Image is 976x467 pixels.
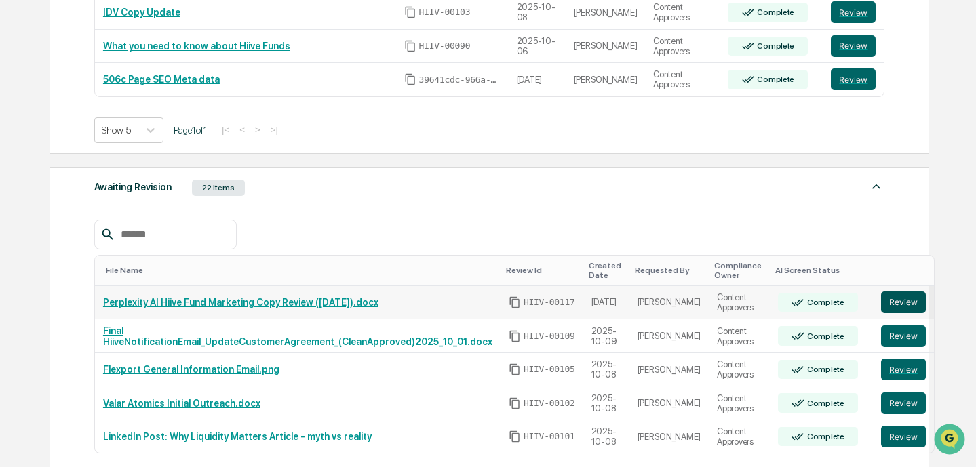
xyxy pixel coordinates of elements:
a: LinkedIn Post: Why Liquidity Matters Article - myth vs reality [103,431,372,442]
div: Complete [804,298,844,307]
td: Content Approvers [709,319,770,353]
td: 2025-10-08 [583,353,629,387]
td: [PERSON_NAME] [629,386,709,420]
td: Content Approvers [645,30,720,64]
a: 🔎Data Lookup [8,191,91,216]
span: Data Lookup [27,197,85,210]
a: 🖐️Preclearance [8,165,93,190]
div: Complete [804,432,844,441]
span: Copy Id [509,397,521,409]
td: 2025-10-09 [583,319,629,353]
span: Copy Id [509,430,521,443]
span: Preclearance [27,171,87,184]
span: HIIV-00109 [524,331,575,342]
span: Page 1 of 1 [174,125,208,136]
div: 22 Items [192,180,245,196]
span: HIIV-00102 [524,398,575,409]
span: HIIV-00103 [419,7,471,18]
td: Content Approvers [709,353,770,387]
a: 🗄️Attestations [93,165,174,190]
button: Review [881,325,926,347]
p: How can we help? [14,28,247,50]
td: [PERSON_NAME] [566,30,646,64]
td: Content Approvers [709,286,770,320]
span: HIIV-00117 [524,297,575,308]
button: Review [881,392,926,414]
button: < [235,124,249,136]
div: Toggle SortBy [589,261,624,280]
button: Review [831,1,876,23]
span: HIIV-00090 [419,41,471,52]
td: Content Approvers [709,420,770,453]
span: Copy Id [509,363,521,375]
button: Review [881,359,926,380]
div: Toggle SortBy [884,266,929,275]
button: Review [881,291,926,313]
td: [DATE] [583,286,629,320]
button: Review [831,35,876,57]
button: >| [267,124,282,136]
div: We're available if you need us! [46,117,172,128]
a: Perplexity AI Hiive Fund Marketing Copy Review ([DATE]).docx [103,297,378,308]
button: Review [881,426,926,447]
td: [PERSON_NAME] [629,353,709,387]
td: [PERSON_NAME] [629,319,709,353]
div: 🗄️ [98,172,109,183]
button: > [251,124,265,136]
span: Attestations [112,171,168,184]
div: Complete [804,331,844,341]
td: [PERSON_NAME] [629,420,709,453]
div: Awaiting Revision [94,178,172,196]
span: HIIV-00105 [524,364,575,375]
td: [PERSON_NAME] [566,63,646,96]
div: Toggle SortBy [714,261,764,280]
a: What you need to know about Hiive Funds [103,41,290,52]
span: Pylon [135,230,164,240]
td: Content Approvers [709,386,770,420]
a: Valar Atomics Initial Outreach.docx [103,398,260,409]
span: Copy Id [404,6,416,18]
div: Complete [804,399,844,408]
div: Complete [754,75,794,84]
a: Powered byPylon [96,229,164,240]
span: Copy Id [509,330,521,342]
button: |< [218,124,233,136]
span: HIIV-00101 [524,431,575,442]
div: Toggle SortBy [106,266,495,275]
button: Start new chat [231,108,247,124]
td: 2025-10-06 [509,30,566,64]
div: Toggle SortBy [506,266,578,275]
span: Copy Id [404,73,416,85]
span: 39641cdc-966a-4e65-879f-2a6a777944d8 [419,75,501,85]
div: 🖐️ [14,172,24,183]
div: 🔎 [14,198,24,209]
button: Review [831,68,876,90]
a: IDV Copy Update [103,7,180,18]
span: Copy Id [404,40,416,52]
td: 2025-10-08 [583,420,629,453]
td: 2025-10-08 [583,386,629,420]
td: [DATE] [509,63,566,96]
div: Complete [804,365,844,374]
div: Complete [754,41,794,51]
div: Toggle SortBy [775,266,867,275]
a: Final HiiveNotificationEmail_UpdateCustomerAgreement_(CleanApproved)2025_10_01.docx [103,325,492,347]
div: Complete [754,7,794,17]
a: Flexport General Information Email.png [103,364,279,375]
img: 1746055101610-c473b297-6a78-478c-a979-82029cc54cd1 [14,104,38,128]
div: Toggle SortBy [635,266,704,275]
div: Start new chat [46,104,222,117]
td: [PERSON_NAME] [629,286,709,320]
span: Copy Id [509,296,521,308]
td: Content Approvers [645,63,720,96]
